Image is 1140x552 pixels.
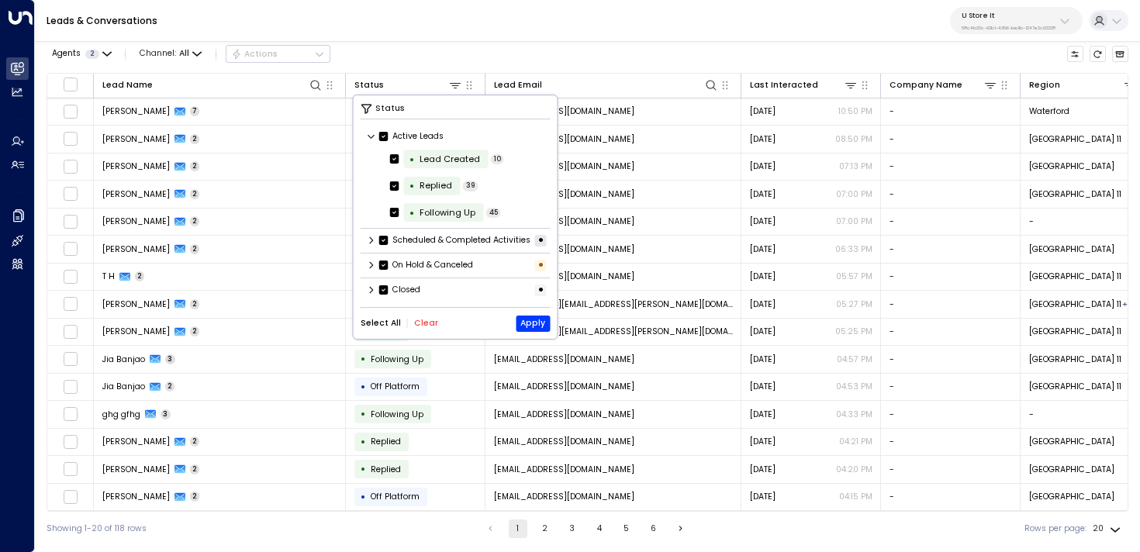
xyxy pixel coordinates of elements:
[354,78,384,92] div: Status
[881,264,1021,291] td: -
[63,104,78,119] span: Toggle select row
[950,7,1083,34] button: U Store It58c4b32c-92b1-4356-be9b-1247e2c02228
[750,298,776,310] span: Yesterday
[63,407,78,422] span: Toggle select row
[409,175,415,196] div: •
[590,519,609,538] button: Go to page 4
[371,436,401,447] span: Replied
[1090,46,1107,63] span: Refresh
[839,491,872,502] p: 04:15 PM
[102,78,323,92] div: Lead Name
[371,354,423,365] span: Following Up
[1029,298,1121,310] span: Dublin 11
[1029,491,1114,502] span: Liffey Valley
[881,346,1021,373] td: -
[644,519,663,538] button: Go to page 6
[516,316,550,332] button: Apply
[420,206,475,219] div: Following Up
[486,208,501,219] span: 45
[750,491,776,502] span: Yesterday
[536,519,554,538] button: Go to page 2
[63,159,78,174] span: Toggle select row
[226,45,330,64] div: Button group with a nested menu
[509,519,527,538] button: page 1
[890,78,998,92] div: Company Name
[494,354,634,365] span: jiabanjao83@gmail.com
[102,243,170,255] span: Barrie Terry
[1029,436,1114,447] span: Liffey Valley
[63,77,78,91] span: Toggle select all
[1029,133,1121,145] span: Dublin 11
[836,464,872,475] p: 04:20 PM
[63,462,78,477] span: Toggle select row
[750,464,776,475] span: Yesterday
[102,464,170,475] span: aaron mullan
[1029,464,1114,475] span: Liffey Valley
[1024,523,1086,535] label: Rows per page:
[750,326,776,337] span: Yesterday
[535,260,547,271] div: •
[1029,381,1121,392] span: Dublin 11
[837,354,872,365] p: 04:57 PM
[836,271,872,282] p: 05:57 PM
[47,523,147,535] div: Showing 1-20 of 118 rows
[881,154,1021,181] td: -
[371,491,420,502] span: Off Platform
[102,436,170,447] span: Laura McAuley
[835,243,872,255] p: 06:33 PM
[494,188,634,200] span: oscar1798@icloud.com
[190,244,200,254] span: 2
[881,209,1021,236] td: -
[420,153,480,166] div: Lead Created
[1029,326,1121,337] span: Dublin 11
[836,216,872,227] p: 07:00 PM
[1029,243,1114,255] span: Cork
[535,235,547,247] div: •
[102,298,170,310] span: Catherine Molloy
[1122,298,1130,310] div: Liffey Valley
[361,487,366,507] div: •
[962,11,1055,20] p: U Store It
[1093,519,1124,538] div: 20
[63,132,78,147] span: Toggle select row
[836,188,872,200] p: 07:00 PM
[494,271,634,282] span: to@gmail.com
[1029,271,1121,282] span: Dublin 11
[881,126,1021,153] td: -
[494,298,733,310] span: catherine.molloy@live.co.uk
[63,297,78,312] span: Toggle select row
[881,401,1021,428] td: -
[102,354,145,365] span: Jia Banjao
[63,324,78,339] span: Toggle select row
[481,519,691,538] nav: pagination navigation
[838,105,872,117] p: 10:50 PM
[63,352,78,367] span: Toggle select row
[371,409,423,420] span: Following Up
[494,491,634,502] span: amullan27@gmail.com
[375,102,405,116] span: Status
[750,436,776,447] span: Yesterday
[535,285,547,296] div: •
[494,78,542,92] div: Lead Email
[379,130,444,143] label: Active Leads
[354,78,463,92] div: Status
[1112,46,1129,63] button: Archived Leads
[1029,78,1138,92] div: Region
[494,216,634,227] span: oscar1798@icloud.com
[494,160,634,172] span: rebecasqcerqueira@gmail.com
[750,354,776,365] span: Yesterday
[1067,46,1084,63] button: Customize
[361,459,366,479] div: •
[190,299,200,309] span: 2
[63,379,78,394] span: Toggle select row
[190,464,200,474] span: 2
[494,409,634,420] span: fgf@gjv.com
[63,489,78,504] span: Toggle select row
[1029,78,1060,92] div: Region
[494,381,634,392] span: jiabanjao83@gmail.com
[836,298,872,310] p: 05:27 PM
[750,133,776,145] span: Yesterday
[102,188,170,200] span: Oscar Del casar
[617,519,636,538] button: Go to page 5
[63,269,78,284] span: Toggle select row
